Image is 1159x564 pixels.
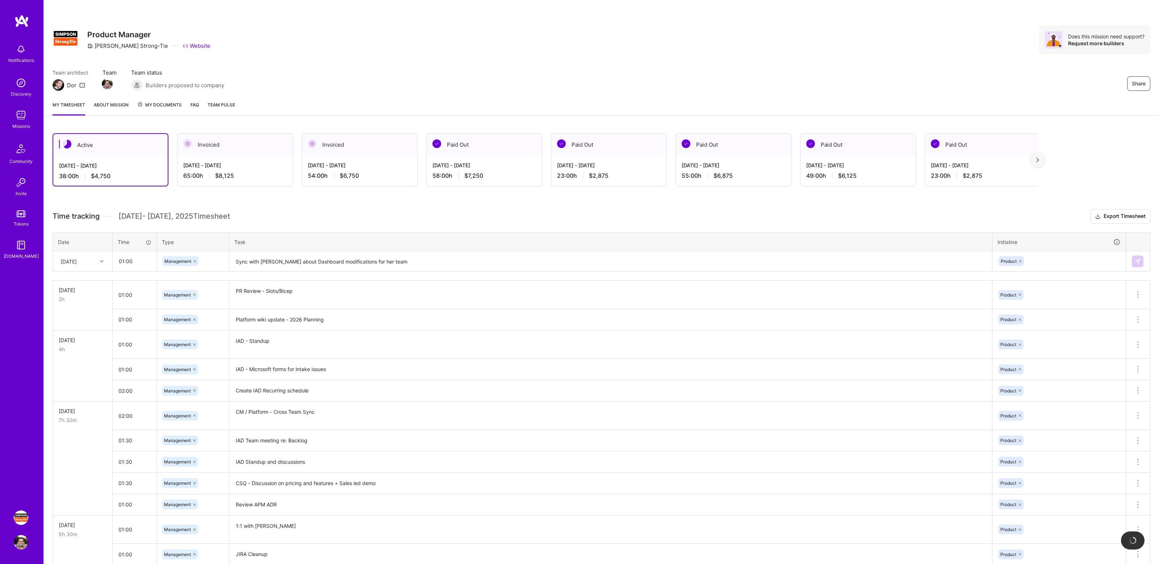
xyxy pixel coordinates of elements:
[137,101,182,115] a: My Documents
[682,139,690,148] img: Paid Out
[113,406,156,425] input: HH:MM
[164,292,191,298] span: Management
[230,359,991,379] textarea: IAD - Microsoft forms for intake issues
[208,102,235,108] span: Team Pulse
[60,257,77,265] div: [DATE]
[164,459,191,464] span: Management
[997,238,1121,246] div: Initiative
[53,232,113,251] th: Date
[340,172,359,180] span: $6,750
[230,252,991,271] textarea: Sync with [PERSON_NAME] about Dashboard modifications for her team
[113,452,156,471] input: HH:MM
[91,172,110,180] span: $4,750
[963,172,982,180] span: $2,875
[432,139,441,148] img: Paid Out
[931,161,1034,169] div: [DATE] - [DATE]
[79,82,85,88] i: icon Mail
[191,101,199,115] a: FAQ
[14,175,28,190] img: Invite
[164,388,191,393] span: Management
[164,367,191,372] span: Management
[164,438,191,443] span: Management
[87,42,168,50] div: [PERSON_NAME] Strong-Tie
[12,535,30,550] a: User Avatar
[806,172,910,180] div: 49:00 h
[53,101,85,115] a: My timesheet
[12,122,30,130] div: Missions
[1036,157,1039,163] img: right
[177,134,293,156] div: Invoiced
[215,172,234,180] span: $8,125
[551,134,666,156] div: Paid Out
[183,42,210,50] a: Website
[1045,31,1062,49] img: Avatar
[308,139,317,148] img: Invoiced
[1000,438,1016,443] span: Product
[4,252,39,260] div: [DOMAIN_NAME]
[17,210,25,217] img: tokens
[94,101,129,115] a: About Mission
[14,14,29,28] img: logo
[230,473,991,493] textarea: CSQ - Discussion on pricing and features + Sales led demo
[308,172,411,180] div: 54:00 h
[1095,213,1101,220] i: icon Download
[714,172,733,180] span: $6,875
[14,76,28,90] img: discovery
[183,139,192,148] img: Invoiced
[146,81,224,89] span: Builders proposed to company
[183,161,287,169] div: [DATE] - [DATE]
[230,495,991,515] textarea: Review APM ADR
[59,286,106,294] div: [DATE]
[1000,413,1016,418] span: Product
[229,232,992,251] th: Task
[53,79,64,91] img: Team Architect
[59,345,106,353] div: 4h
[676,134,791,156] div: Paid Out
[308,161,411,169] div: [DATE] - [DATE]
[59,521,106,529] div: [DATE]
[16,190,27,197] div: Invite
[800,134,916,156] div: Paid Out
[1127,76,1150,91] button: Share
[230,331,991,358] textarea: IAD - Standup
[53,25,79,51] img: Company Logo
[8,56,34,64] div: Notifications
[432,161,536,169] div: [DATE] - [DATE]
[59,336,106,344] div: [DATE]
[1132,256,1144,267] div: null
[1135,258,1141,264] img: Submit
[113,473,156,493] input: HH:MM
[230,452,991,472] textarea: IAD Standup and discussions
[1000,459,1016,464] span: Product
[137,101,182,109] span: My Documents
[53,212,100,221] span: Time tracking
[1090,209,1150,224] button: Export Timesheet
[230,310,991,330] textarea: Platform wiki update - 2026 Planning
[59,407,106,415] div: [DATE]
[230,281,991,308] textarea: PR Review - Slots/Bicep
[102,69,117,76] span: Team
[1000,502,1016,507] span: Product
[113,431,156,450] input: HH:MM
[100,260,104,263] i: icon Chevron
[1000,317,1016,322] span: Product
[1000,342,1016,347] span: Product
[1068,40,1145,47] div: Request more builders
[59,295,106,303] div: 2h
[113,360,156,379] input: HH:MM
[931,172,1034,180] div: 23:00 h
[806,139,815,148] img: Paid Out
[557,161,661,169] div: [DATE] - [DATE]
[931,139,940,148] img: Paid Out
[113,285,156,304] input: HH:MM
[59,162,162,169] div: [DATE] - [DATE]
[1000,292,1016,298] span: Product
[1068,33,1145,40] div: Does this mission need support?
[118,238,151,246] div: Time
[12,140,30,157] img: Community
[59,416,106,424] div: 7h 30m
[1129,536,1137,545] img: loading
[113,495,156,514] input: HH:MM
[230,431,991,451] textarea: IAD Team meeting re: Backlog
[925,134,1040,156] div: Paid Out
